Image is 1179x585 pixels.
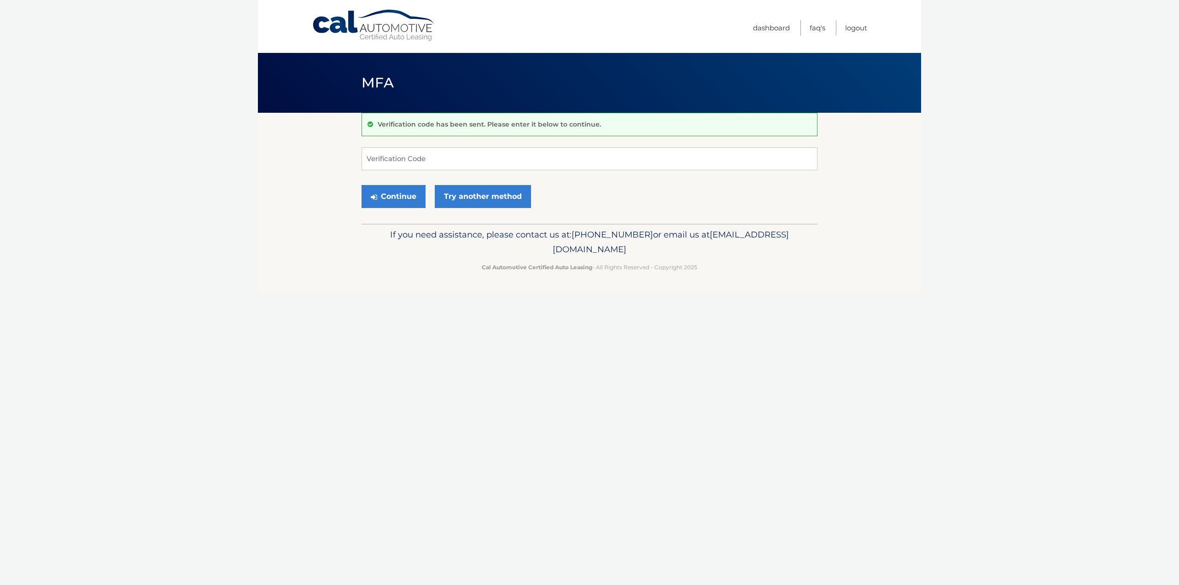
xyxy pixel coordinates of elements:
span: MFA [362,74,394,91]
a: Logout [845,20,867,35]
p: If you need assistance, please contact us at: or email us at [368,227,811,257]
button: Continue [362,185,426,208]
span: [PHONE_NUMBER] [572,229,653,240]
p: Verification code has been sent. Please enter it below to continue. [378,120,601,128]
span: [EMAIL_ADDRESS][DOMAIN_NAME] [553,229,789,255]
input: Verification Code [362,147,817,170]
p: - All Rights Reserved - Copyright 2025 [368,262,811,272]
a: Try another method [435,185,531,208]
strong: Cal Automotive Certified Auto Leasing [482,264,592,271]
a: Dashboard [753,20,790,35]
a: Cal Automotive [312,9,436,42]
a: FAQ's [810,20,825,35]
